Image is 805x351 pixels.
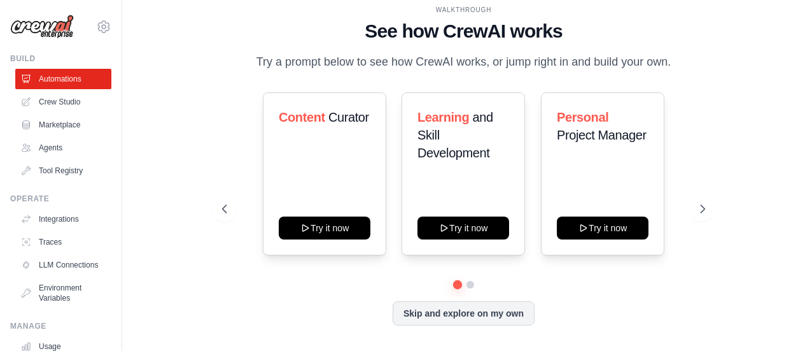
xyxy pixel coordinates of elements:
[15,255,111,275] a: LLM Connections
[15,232,111,252] a: Traces
[417,110,469,124] span: Learning
[222,20,705,43] h1: See how CrewAI works
[10,321,111,331] div: Manage
[279,217,370,240] button: Try it now
[250,53,678,71] p: Try a prompt below to see how CrewAI works, or jump right in and build your own.
[557,217,648,240] button: Try it now
[417,217,509,240] button: Try it now
[15,92,111,112] a: Crew Studio
[15,209,111,229] a: Integrations
[10,54,111,64] div: Build
[10,194,111,204] div: Operate
[222,5,705,15] div: WALKTHROUGH
[15,278,111,308] a: Environment Variables
[417,110,493,160] span: and Skill Development
[15,161,111,181] a: Tool Registry
[279,110,325,124] span: Content
[393,301,535,326] button: Skip and explore on my own
[741,290,805,351] iframe: Chat Widget
[15,138,111,158] a: Agents
[15,69,111,89] a: Automations
[10,15,74,39] img: Logo
[328,110,369,124] span: Curator
[15,115,111,135] a: Marketplace
[557,110,608,124] span: Personal
[557,128,647,142] span: Project Manager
